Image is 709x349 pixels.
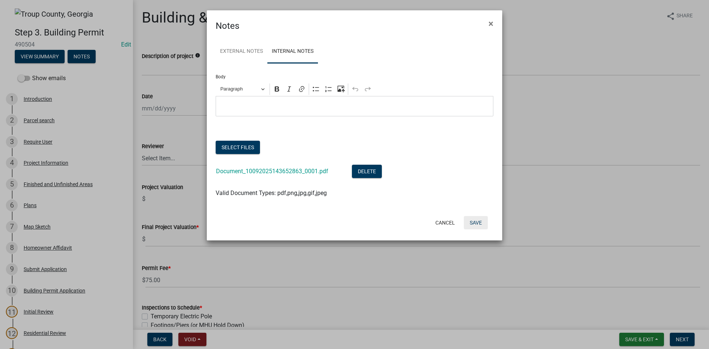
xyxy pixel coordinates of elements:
[464,216,488,229] button: Save
[216,96,493,116] div: Editor editing area: main. Press Alt+0 for help.
[216,82,493,96] div: Editor toolbar
[216,141,260,154] button: Select files
[489,18,493,29] span: ×
[267,40,318,64] a: Internal Notes
[216,40,267,64] a: External Notes
[220,85,259,93] span: Paragraph
[352,168,382,175] wm-modal-confirm: Delete Document
[216,168,328,175] a: Document_10092025143652863_0001.pdf
[216,19,239,32] h4: Notes
[216,189,327,196] span: Valid Document Types: pdf,png,jpg,gif,jpeg
[429,216,461,229] button: Cancel
[217,83,268,95] button: Paragraph, Heading
[352,165,382,178] button: Delete
[216,75,226,79] label: Body
[483,13,499,34] button: Close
